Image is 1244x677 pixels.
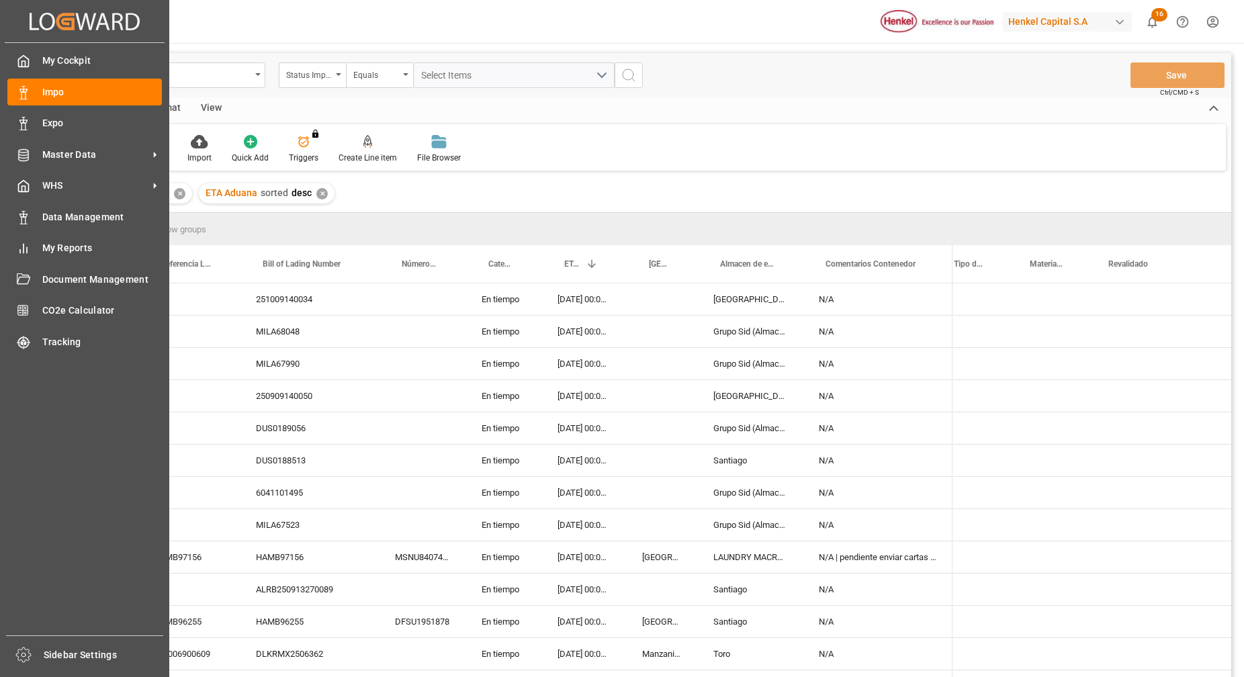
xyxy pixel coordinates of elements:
div: N/A [803,638,952,670]
div: N/A [803,283,952,315]
span: Tracking [42,335,163,349]
div: En tiempo [465,541,541,573]
div: HAMB97156 [138,541,240,573]
div: [DATE] 00:00:00 [541,574,626,605]
div: Press SPACE to select this row. [57,574,952,606]
a: Expo [7,110,162,136]
div: En tiempo [465,412,541,444]
button: open menu [413,62,615,88]
div: Manzanillo [626,638,697,670]
span: Bill of Lading Number [263,259,341,269]
div: En tiempo [465,283,541,315]
div: MILA67523 [240,509,379,541]
span: Almacen de entrega [720,259,774,269]
a: My Reports [7,235,162,261]
div: DLKRMX2506362 [240,638,379,670]
div: N/A [803,445,952,476]
div: En tiempo [465,316,541,347]
a: CO2e Calculator [7,298,162,324]
div: MILA67990 [240,348,379,379]
span: Data Management [42,210,163,224]
div: [GEOGRAPHIC_DATA] [626,606,697,637]
span: My Cockpit [42,54,163,68]
div: [GEOGRAPHIC_DATA] [697,380,803,412]
button: open menu [279,62,346,88]
div: En tiempo [465,638,541,670]
span: desc [292,187,312,198]
div: Santiago [697,445,803,476]
div: Press SPACE to select this row. [57,380,952,412]
div: [DATE] 00:00:00 [541,316,626,347]
div: Grupo Sid (Almacenaje y Distribucion AVIOR) [697,412,803,444]
div: N/A [803,574,952,605]
span: ETA Aduana [564,259,580,269]
div: DUS0189056 [240,412,379,444]
div: 251006900609 [138,638,240,670]
div: DUS0188513 [240,445,379,476]
div: [GEOGRAPHIC_DATA] [626,541,697,573]
div: En tiempo [465,380,541,412]
a: Tracking [7,328,162,355]
div: Press SPACE to select this row. [57,477,952,509]
div: Equals [353,66,399,81]
span: CO2e Calculator [42,304,163,318]
div: DFSU1951878 [379,606,465,637]
div: Quick Add [232,152,269,164]
div: Press SPACE to select this row. [57,283,952,316]
a: Impo [7,79,162,105]
div: [DATE] 00:00:00 [541,380,626,412]
div: File Browser [417,152,461,164]
div: MILA68048 [240,316,379,347]
span: ETA Aduana [206,187,257,198]
span: Número de Contenedor [402,259,437,269]
span: sorted [261,187,288,198]
div: Grupo Sid (Almacenaje y Distribucion AVIOR) [697,477,803,508]
div: N/A [803,606,952,637]
div: Grupo Sid (Almacenaje y Distribucion AVIOR) [697,348,803,379]
span: [GEOGRAPHIC_DATA] - Locode [649,259,669,269]
span: Master Data [42,148,148,162]
div: Santiago [697,574,803,605]
div: [GEOGRAPHIC_DATA] [697,283,803,315]
div: [DATE] 00:00:00 [541,638,626,670]
button: open menu [346,62,413,88]
div: N/A | pendiente enviar cartas actualizadas [803,541,952,573]
span: Referencia Leschaco [161,259,212,269]
div: [DATE] 00:00:00 [541,606,626,637]
div: View [191,97,232,120]
div: N/A [803,316,952,347]
div: [DATE] 00:00:00 [541,445,626,476]
a: My Cockpit [7,48,162,74]
div: Import [187,152,212,164]
div: ALRB250913270089 [240,574,379,605]
div: 250909140050 [240,380,379,412]
span: Comentarios Contenedor [826,259,916,269]
div: MSNU8407435 [379,541,465,573]
div: En tiempo [465,509,541,541]
span: Document Management [42,273,163,287]
div: Santiago [697,606,803,637]
div: N/A [803,509,952,541]
div: N/A [803,380,952,412]
span: 16 [1151,8,1167,21]
div: Grupo Sid (Almacenaje y Distribucion AVIOR) [697,509,803,541]
div: [DATE] 00:00:00 [541,412,626,444]
div: ✕ [316,188,328,199]
div: En tiempo [465,606,541,637]
div: HAMB96255 [138,606,240,637]
span: My Reports [42,241,163,255]
div: Toro [697,638,803,670]
span: Sidebar Settings [44,648,164,662]
div: Press SPACE to select this row. [57,509,952,541]
span: WHS [42,179,148,193]
div: ✕ [174,188,185,199]
div: Press SPACE to select this row. [57,606,952,638]
div: HAMB96255 [240,606,379,637]
div: Press SPACE to select this row. [57,445,952,477]
div: Create Line item [339,152,397,164]
div: En tiempo [465,477,541,508]
span: Categoría [488,259,513,269]
button: show 16 new notifications [1137,7,1167,37]
div: Grupo Sid (Almacenaje y Distribucion AVIOR) [697,316,803,347]
div: Press SPACE to select this row. [57,638,952,670]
